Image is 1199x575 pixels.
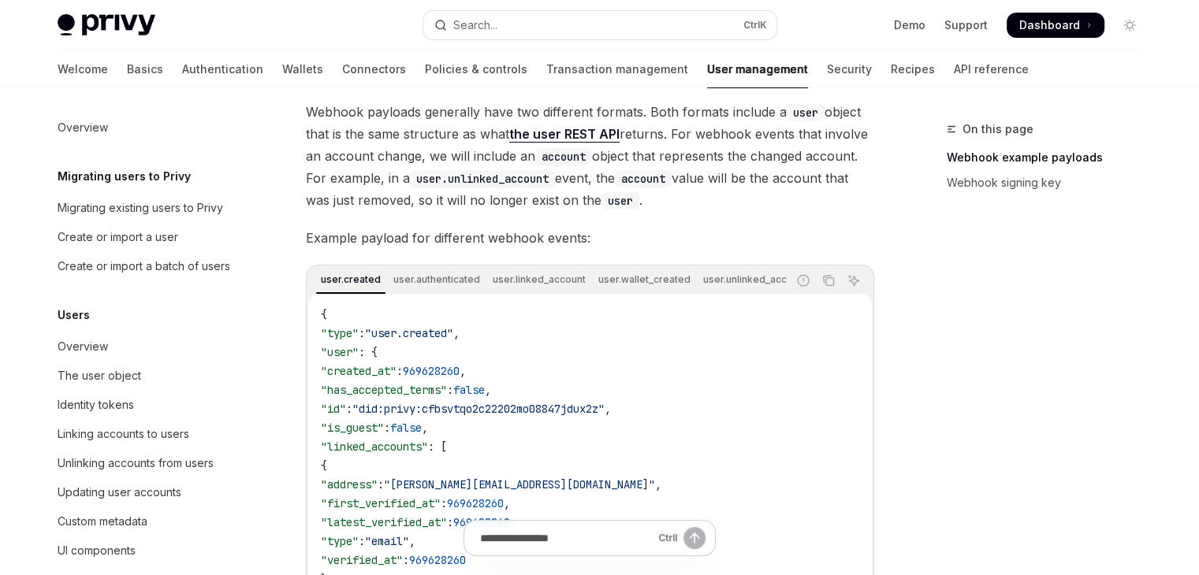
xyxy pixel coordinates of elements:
div: Custom metadata [58,512,147,531]
code: account [535,148,592,165]
a: Transaction management [546,50,688,88]
span: : [447,383,453,397]
a: Dashboard [1007,13,1104,38]
input: Ask a question... [480,521,652,555]
span: Example payload for different webhook events: [306,227,874,249]
h5: Migrating users to Privy [58,167,191,186]
div: Overview [58,118,108,137]
span: 969628260 [453,515,510,529]
span: { [321,458,327,473]
a: Overview [45,113,247,142]
span: "created_at" [321,364,397,378]
span: "user" [321,345,359,359]
a: Support [944,17,988,33]
a: Connectors [342,50,406,88]
span: : { [359,345,378,359]
span: : [447,515,453,529]
a: Migrating existing users to Privy [45,194,247,222]
button: Ask AI [843,270,864,291]
a: Custom metadata [45,507,247,536]
span: "[PERSON_NAME][EMAIL_ADDRESS][DOMAIN_NAME]" [384,477,655,492]
span: : [ [428,440,447,454]
img: light logo [58,14,155,36]
span: , [510,515,516,529]
code: user [601,192,639,210]
code: user.unlinked_account [410,170,555,187]
div: Create or import a batch of users [58,257,230,276]
div: user.linked_account [488,270,590,289]
span: "latest_verified_at" [321,515,447,529]
div: Unlinking accounts from users [58,454,214,473]
button: Report incorrect code [793,270,814,291]
a: Create or import a user [45,223,247,251]
a: User management [707,50,808,88]
div: user.created [316,270,385,289]
a: Recipes [891,50,935,88]
a: Security [827,50,872,88]
a: Webhook example payloads [947,145,1155,170]
a: Webhook signing key [947,170,1155,195]
div: Identity tokens [58,395,134,414]
span: "has_accepted_terms" [321,383,447,397]
div: user.unlinked_account [698,270,812,289]
code: user [787,104,825,121]
span: "address" [321,477,378,492]
button: Toggle dark mode [1117,13,1142,38]
span: Webhook payloads generally have two different formats. Both formats include a object that is the ... [306,101,874,211]
span: On this page [963,120,1033,139]
a: Policies & controls [425,50,527,88]
div: UI components [58,541,136,560]
a: Identity tokens [45,391,247,419]
span: 969628260 [447,496,504,510]
span: : [378,477,384,492]
a: Demo [894,17,925,33]
div: Updating user accounts [58,483,181,502]
span: : [384,421,390,435]
a: API reference [954,50,1029,88]
span: Ctrl K [743,19,767,32]
span: , [460,364,466,378]
a: Linking accounts to users [45,420,247,448]
span: , [655,477,661,492]
a: the user REST API [509,126,620,143]
a: The user object [45,362,247,390]
h5: Users [58,306,90,325]
code: account [615,170,672,187]
a: Create or import a batch of users [45,252,247,280]
span: : [441,496,447,510]
div: Overview [58,337,108,356]
div: Linking accounts to users [58,425,189,443]
span: "is_guest" [321,421,384,435]
span: "first_verified_at" [321,496,441,510]
div: user.authenticated [389,270,485,289]
span: , [605,402,611,416]
span: : [346,402,352,416]
span: false [390,421,422,435]
span: Dashboard [1019,17,1080,33]
button: Copy the contents from the code block [818,270,839,291]
span: "id" [321,402,346,416]
div: The user object [58,366,141,385]
span: , [504,496,510,510]
a: Basics [127,50,163,88]
span: "type" [321,326,359,340]
a: Wallets [282,50,323,88]
button: Open search [423,11,776,39]
div: Migrating existing users to Privy [58,198,223,217]
span: "user.created" [365,326,453,340]
span: , [422,421,428,435]
span: "linked_accounts" [321,440,428,454]
span: , [485,383,491,397]
div: user.wallet_created [594,270,695,289]
span: { [321,307,327,321]
span: : [397,364,403,378]
div: Search... [453,16,497,35]
a: Authentication [182,50,263,88]
a: Overview [45,332,247,361]
a: Updating user accounts [45,478,247,506]
span: , [453,326,460,340]
a: Unlinking accounts from users [45,449,247,477]
div: Create or import a user [58,228,178,247]
button: Send message [683,527,706,549]
span: "did:privy:cfbsvtqo2c22202mo08847jdux2z" [352,402,605,416]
